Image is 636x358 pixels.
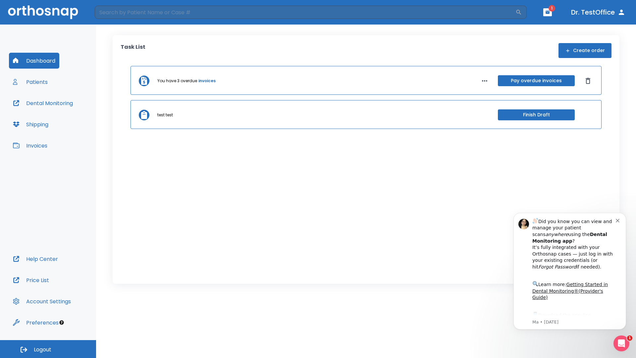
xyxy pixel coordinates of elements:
[9,293,75,309] button: Account Settings
[9,53,59,69] button: Dashboard
[549,5,555,12] span: 1
[34,346,51,353] span: Logout
[503,203,636,340] iframe: Intercom notifications message
[8,5,78,19] img: Orthosnap
[198,78,216,84] a: invoices
[9,315,63,330] button: Preferences
[29,108,112,142] div: Download the app: | ​ Let us know if you need help getting started!
[613,335,629,351] iframe: Intercom live chat
[583,76,593,86] button: Dismiss
[9,272,53,288] button: Price List
[29,110,88,122] a: App Store
[157,78,197,84] p: You have 3 overdue
[112,14,118,20] button: Dismiss notification
[627,335,632,341] span: 1
[29,116,112,122] p: Message from Ma, sent 1w ago
[157,112,173,118] p: test test
[9,251,62,267] button: Help Center
[9,116,52,132] button: Shipping
[95,6,515,19] input: Search by Patient Name or Case #
[59,320,65,326] div: Tooltip anchor
[121,43,145,58] p: Task List
[558,43,611,58] button: Create order
[498,109,575,120] button: Finish Draft
[568,6,628,18] button: Dr. TestOffice
[9,138,51,153] button: Invoices
[498,75,575,86] button: Pay overdue invoices
[9,74,52,90] button: Patients
[9,95,77,111] button: Dental Monitoring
